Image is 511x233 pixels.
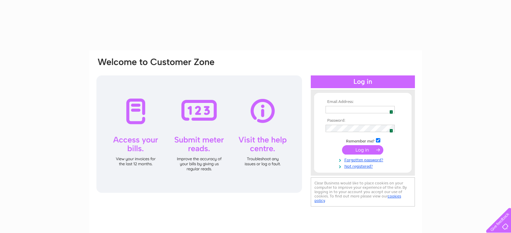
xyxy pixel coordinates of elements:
div: Clear Business would like to place cookies on your computer to improve your experience of the sit... [311,177,415,207]
a: Not registered? [326,163,402,169]
img: npw-badge-icon.svg [387,126,392,131]
span: 1 [389,129,393,133]
img: npw-badge-icon.svg [387,107,392,112]
th: Password: [324,118,402,123]
th: Email Address: [324,100,402,104]
a: cookies policy [314,194,401,203]
td: Remember me? [324,137,402,144]
a: Forgotten password? [326,156,402,163]
input: Submit [342,145,383,155]
span: 1 [389,110,393,114]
